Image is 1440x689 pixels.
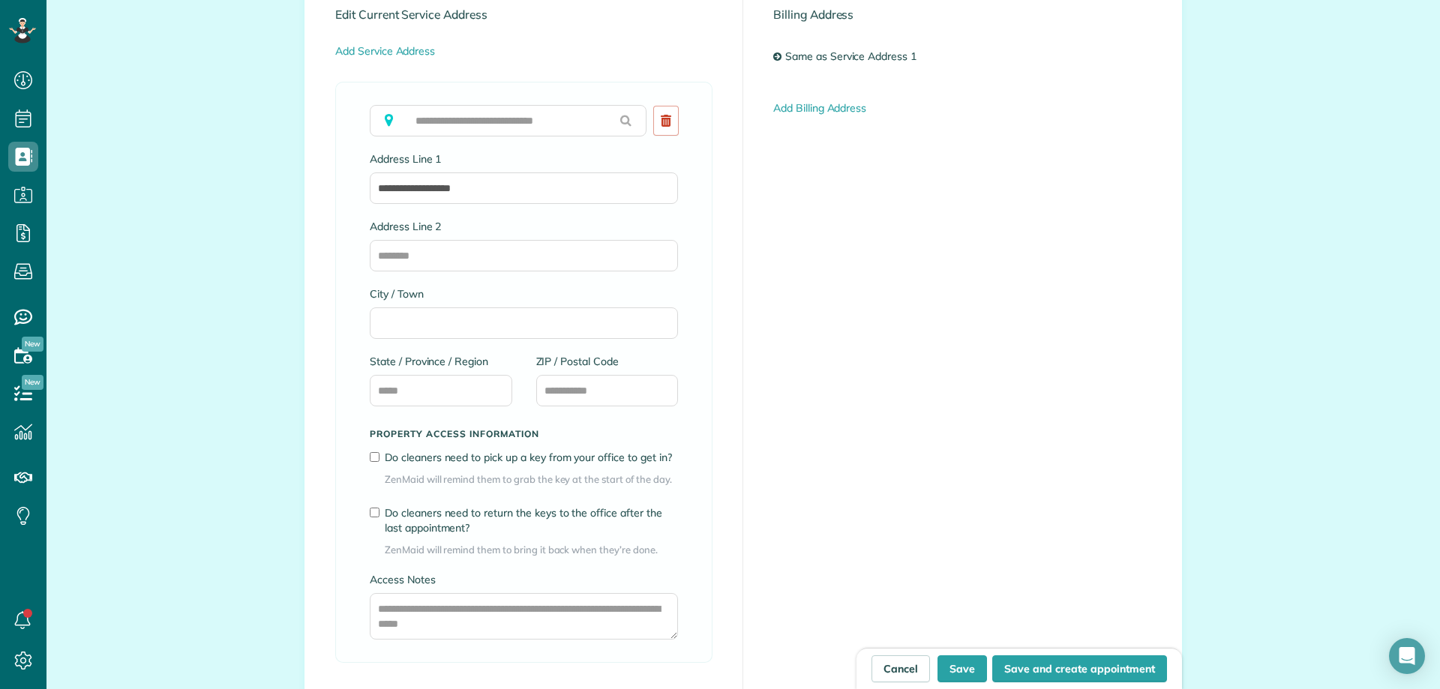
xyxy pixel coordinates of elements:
div: Open Intercom Messenger [1389,638,1425,674]
input: Do cleaners need to pick up a key from your office to get in? [370,452,379,462]
label: Do cleaners need to return the keys to the office after the last appointment? [385,505,678,535]
label: ZIP / Postal Code [536,354,679,369]
span: ZenMaid will remind them to grab the key at the start of the day. [385,472,678,487]
span: ZenMaid will remind them to bring it back when they’re done. [385,543,678,557]
label: Access Notes [370,572,678,587]
a: Add Service Address [335,44,435,58]
label: State / Province / Region [370,354,512,369]
label: City / Town [370,286,678,301]
span: New [22,375,43,390]
button: Save [937,655,987,682]
input: Do cleaners need to return the keys to the office after the last appointment? [370,508,379,517]
h4: Edit Current Service Address [335,8,712,21]
button: Save and create appointment [992,655,1167,682]
a: Cancel [871,655,930,682]
label: Address Line 2 [370,219,678,234]
h4: Billing Address [773,8,1151,21]
span: New [22,337,43,352]
a: Add Billing Address [773,101,866,115]
label: Do cleaners need to pick up a key from your office to get in? [385,450,678,465]
h5: Property access information [370,429,678,439]
label: Address Line 1 [370,151,678,166]
a: Same as Service Address 1 [781,43,928,70]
